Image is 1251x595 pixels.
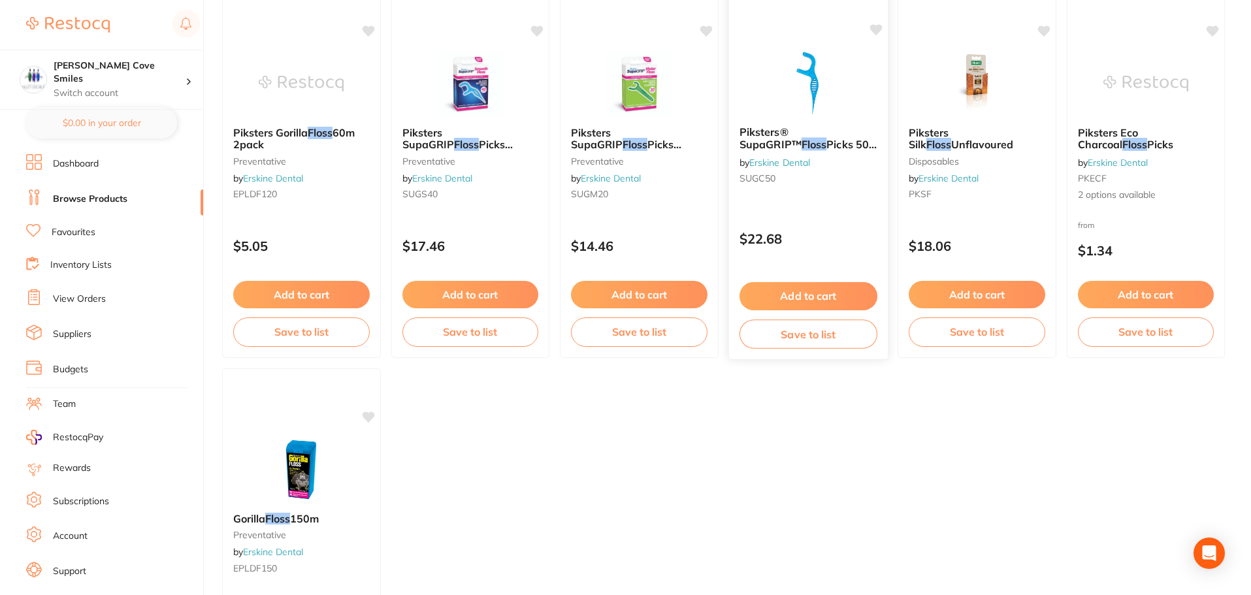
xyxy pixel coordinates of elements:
[54,59,186,85] h4: Hallett Cove Smiles
[739,319,877,349] button: Save to list
[265,512,290,525] em: Floss
[233,127,370,151] b: Piksters Gorilla Floss 60m 2pack
[571,127,707,151] b: Piksters SupaGRIP Floss Picks Molar 20pk BX6
[571,317,707,346] button: Save to list
[402,281,539,308] button: Add to cart
[53,462,91,475] a: Rewards
[1194,538,1225,569] div: Open Intercom Messenger
[402,238,539,253] p: $17.46
[402,127,539,151] b: Piksters SupaGRIP Floss Picks Smooth 40pk BX6
[53,565,86,578] a: Support
[308,126,333,139] em: Floss
[233,562,277,574] span: EPLDF150
[1088,157,1148,169] a: Erskine Dental
[571,156,707,167] small: preventative
[233,126,355,151] span: 60m 2pack
[596,51,681,116] img: Piksters SupaGRIP Floss Picks Molar 20pk BX6
[402,317,539,346] button: Save to list
[402,138,513,163] span: Picks Smooth 40pk BX6
[909,126,949,151] span: Piksters Silk
[428,51,513,116] img: Piksters SupaGRIP Floss Picks Smooth 40pk BX6
[26,107,177,138] button: $0.00 in your order
[739,138,876,163] span: Picks 50 Pk
[1078,189,1214,202] span: 2 options available
[50,259,112,272] a: Inventory Lists
[259,437,344,502] img: Gorilla Floss 150m
[1078,157,1148,169] span: by
[571,126,623,151] span: Piksters SupaGRIP
[739,156,809,168] span: by
[1078,220,1095,230] span: from
[53,293,106,306] a: View Orders
[412,172,472,184] a: Erskine Dental
[934,51,1019,116] img: Piksters Silk Floss Unflavoured
[402,156,539,167] small: preventative
[1078,126,1138,151] span: Piksters Eco Charcoal
[53,495,109,508] a: Subscriptions
[909,188,932,200] span: PKSF
[739,282,877,310] button: Add to cart
[233,126,308,139] span: Piksters Gorilla
[454,138,479,151] em: Floss
[749,156,810,168] a: Erskine Dental
[53,398,76,411] a: Team
[53,530,88,543] a: Account
[52,226,95,239] a: Favourites
[26,430,103,445] a: RestocqPay
[739,126,877,150] b: Piksters® SupaGRIP™ Floss Picks 50 Pk
[20,67,46,93] img: Hallett Cove Smiles
[53,193,127,206] a: Browse Products
[233,530,370,540] small: preventative
[909,172,979,184] span: by
[909,127,1045,151] b: Piksters Silk Floss Unflavoured
[233,172,303,184] span: by
[233,546,303,558] span: by
[1147,138,1173,151] span: Picks
[26,17,110,33] img: Restocq Logo
[1122,138,1147,151] em: Floss
[909,238,1045,253] p: $18.06
[801,138,826,151] em: Floss
[1078,281,1214,308] button: Add to cart
[739,231,877,246] p: $22.68
[259,51,344,116] img: Piksters Gorilla Floss 60m 2pack
[571,281,707,308] button: Add to cart
[233,188,277,200] span: EPLDF120
[918,172,979,184] a: Erskine Dental
[739,125,801,151] span: Piksters® SupaGRIP™
[402,126,454,151] span: Piksters SupaGRIP
[739,172,775,184] span: SUGC50
[54,87,186,100] p: Switch account
[1103,51,1188,116] img: Piksters Eco Charcoal Floss Picks
[53,431,103,444] span: RestocqPay
[951,138,1013,151] span: Unflavoured
[233,513,370,524] b: Gorilla Floss 150m
[1078,317,1214,346] button: Save to list
[233,512,265,525] span: Gorilla
[623,138,647,151] em: Floss
[233,238,370,253] p: $5.05
[1078,243,1214,258] p: $1.34
[571,188,608,200] span: SUGM20
[243,546,303,558] a: Erskine Dental
[909,281,1045,308] button: Add to cart
[926,138,951,151] em: Floss
[243,172,303,184] a: Erskine Dental
[233,317,370,346] button: Save to list
[571,172,641,184] span: by
[1078,127,1214,151] b: Piksters Eco Charcoal Floss Picks
[26,10,110,40] a: Restocq Logo
[402,172,472,184] span: by
[53,363,88,376] a: Budgets
[571,238,707,253] p: $14.46
[233,156,370,167] small: preventative
[909,317,1045,346] button: Save to list
[909,156,1045,167] small: disposables
[581,172,641,184] a: Erskine Dental
[233,281,370,308] button: Add to cart
[290,512,319,525] span: 150m
[402,188,438,200] span: SUGS40
[53,157,99,170] a: Dashboard
[765,50,851,116] img: Piksters® SupaGRIP™ Floss Picks 50 Pk
[53,328,91,341] a: Suppliers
